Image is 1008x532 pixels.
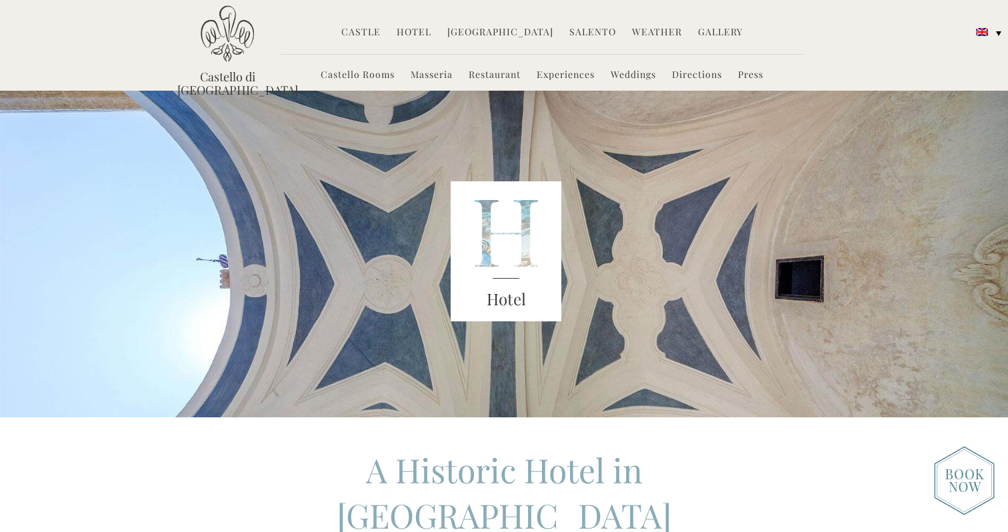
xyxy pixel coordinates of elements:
a: Restaurant [469,68,521,83]
a: Hotel [397,25,431,41]
img: new-booknow.png [934,446,995,515]
a: Castle [341,25,381,41]
h3: Hotel [451,287,561,311]
a: Masseria [411,68,453,83]
a: Gallery [698,25,743,41]
a: Castello di [GEOGRAPHIC_DATA] [177,70,277,97]
img: castello_header_block.png [451,181,561,321]
a: Castello Rooms [321,68,395,83]
img: English [976,28,988,36]
a: Weddings [611,68,656,83]
img: Castello di Ugento [201,5,254,62]
a: Salento [569,25,616,41]
a: Press [738,68,763,83]
a: Directions [672,68,722,83]
a: Weather [632,25,682,41]
a: Experiences [537,68,595,83]
a: [GEOGRAPHIC_DATA] [447,25,553,41]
